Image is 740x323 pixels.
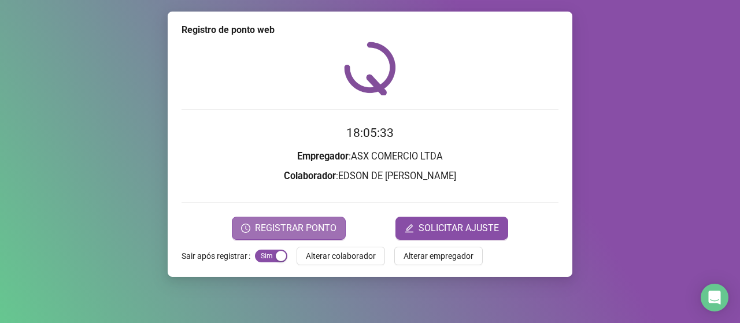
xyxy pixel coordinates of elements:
span: Alterar colaborador [306,250,376,262]
div: Open Intercom Messenger [701,284,728,311]
button: REGISTRAR PONTO [232,217,346,240]
button: Alterar empregador [394,247,483,265]
button: Alterar colaborador [297,247,385,265]
div: Registro de ponto web [182,23,558,37]
span: clock-circle [241,224,250,233]
strong: Colaborador [284,170,336,181]
time: 18:05:33 [346,126,394,140]
span: SOLICITAR AJUSTE [419,221,499,235]
label: Sair após registrar [182,247,255,265]
span: edit [405,224,414,233]
strong: Empregador [297,151,349,162]
img: QRPoint [344,42,396,95]
button: editSOLICITAR AJUSTE [395,217,508,240]
h3: : EDSON DE [PERSON_NAME] [182,169,558,184]
span: Alterar empregador [404,250,473,262]
h3: : ASX COMERCIO LTDA [182,149,558,164]
span: REGISTRAR PONTO [255,221,336,235]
